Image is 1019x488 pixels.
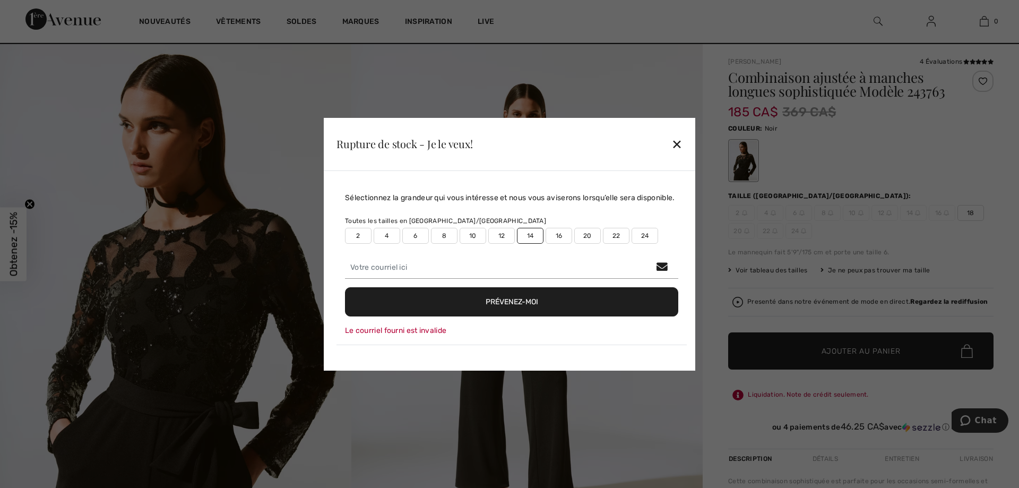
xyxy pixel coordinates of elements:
label: 14 [517,228,543,244]
label: 16 [546,228,572,244]
button: Prévenez-moi [345,287,678,316]
div: Toutes les tailles en [GEOGRAPHIC_DATA]/[GEOGRAPHIC_DATA] [345,216,678,226]
div: Rupture de stock - Je le veux! [336,139,472,149]
label: 20 [574,228,601,244]
div: ✕ [671,133,683,155]
label: 2 [345,228,372,244]
label: 10 [460,228,486,244]
div: Sélectionnez la grandeur qui vous intéresse et nous vous aviserons lorsqu’elle sera disponible. [345,192,678,203]
label: 6 [402,228,429,244]
label: 22 [603,228,629,244]
input: Votre courriel ici [345,256,678,279]
div: Le courriel fourni est invalide [345,325,678,336]
label: 12 [488,228,515,244]
label: 8 [431,228,457,244]
label: 4 [374,228,400,244]
span: Chat [23,7,45,17]
label: 24 [632,228,658,244]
